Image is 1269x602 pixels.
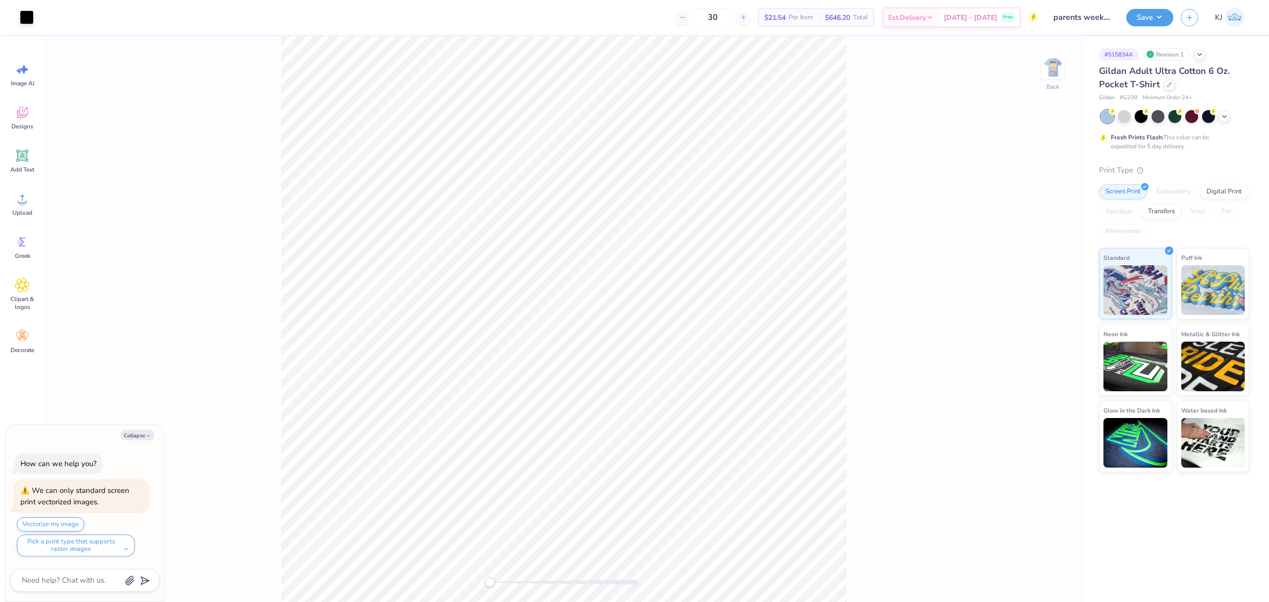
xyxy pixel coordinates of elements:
div: Back [1046,82,1059,91]
div: We can only standard screen print vectorized images. [20,485,129,507]
input: Untitled Design [1046,7,1119,27]
img: Neon Ink [1103,342,1167,391]
span: Minimum Order: 24 + [1143,94,1192,102]
div: Vinyl [1184,204,1212,219]
span: Metallic & Glitter Ink [1181,329,1240,339]
span: Greek [15,252,30,260]
img: Water based Ink [1181,418,1245,468]
button: Collapse [121,430,154,440]
span: $21.54 [764,12,786,23]
strong: Fresh Prints Flash: [1111,133,1163,141]
div: Digital Print [1200,184,1248,199]
div: Embroidery [1150,184,1197,199]
button: Vectorize my image [17,517,84,532]
span: Puff Ink [1181,252,1202,263]
span: KJ [1215,12,1222,23]
button: Pick a print type that supports raster images [17,535,135,556]
span: Designs [11,122,33,130]
div: How can we help you? [20,459,97,469]
span: Add Text [10,166,34,174]
div: Revision 1 [1144,48,1189,60]
span: # G230 [1120,94,1138,102]
span: Neon Ink [1103,329,1128,339]
span: Water based Ink [1181,405,1227,416]
span: Per Item [789,12,813,23]
img: Glow in the Dark Ink [1103,418,1167,468]
img: Puff Ink [1181,265,1245,315]
img: Back [1043,58,1063,77]
span: Gildan [1099,94,1115,102]
span: [DATE] - [DATE] [944,12,997,23]
span: Image AI [11,79,34,87]
span: Gildan Adult Ultra Cotton 6 Oz. Pocket T-Shirt [1099,65,1230,90]
div: # 515834A [1099,48,1139,60]
span: Standard [1103,252,1130,263]
span: Total [853,12,868,23]
span: Clipart & logos [6,295,39,311]
span: Upload [12,209,32,217]
div: Rhinestones [1099,224,1147,239]
div: Print Type [1099,165,1249,176]
img: Kendra Jingco [1225,7,1245,27]
div: Applique [1099,204,1139,219]
span: Free [1003,14,1013,21]
span: Decorate [10,346,34,354]
div: Accessibility label [485,577,495,587]
div: Screen Print [1099,184,1147,199]
div: This color can be expedited for 5 day delivery. [1111,133,1233,151]
span: Est. Delivery [888,12,926,23]
input: – – [693,8,732,26]
span: Glow in the Dark Ink [1103,405,1160,416]
div: Foil [1215,204,1238,219]
div: Transfers [1142,204,1181,219]
img: Standard [1103,265,1167,315]
a: KJ [1211,7,1249,27]
img: Metallic & Glitter Ink [1181,342,1245,391]
span: $646.20 [825,12,850,23]
button: Save [1126,9,1173,26]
